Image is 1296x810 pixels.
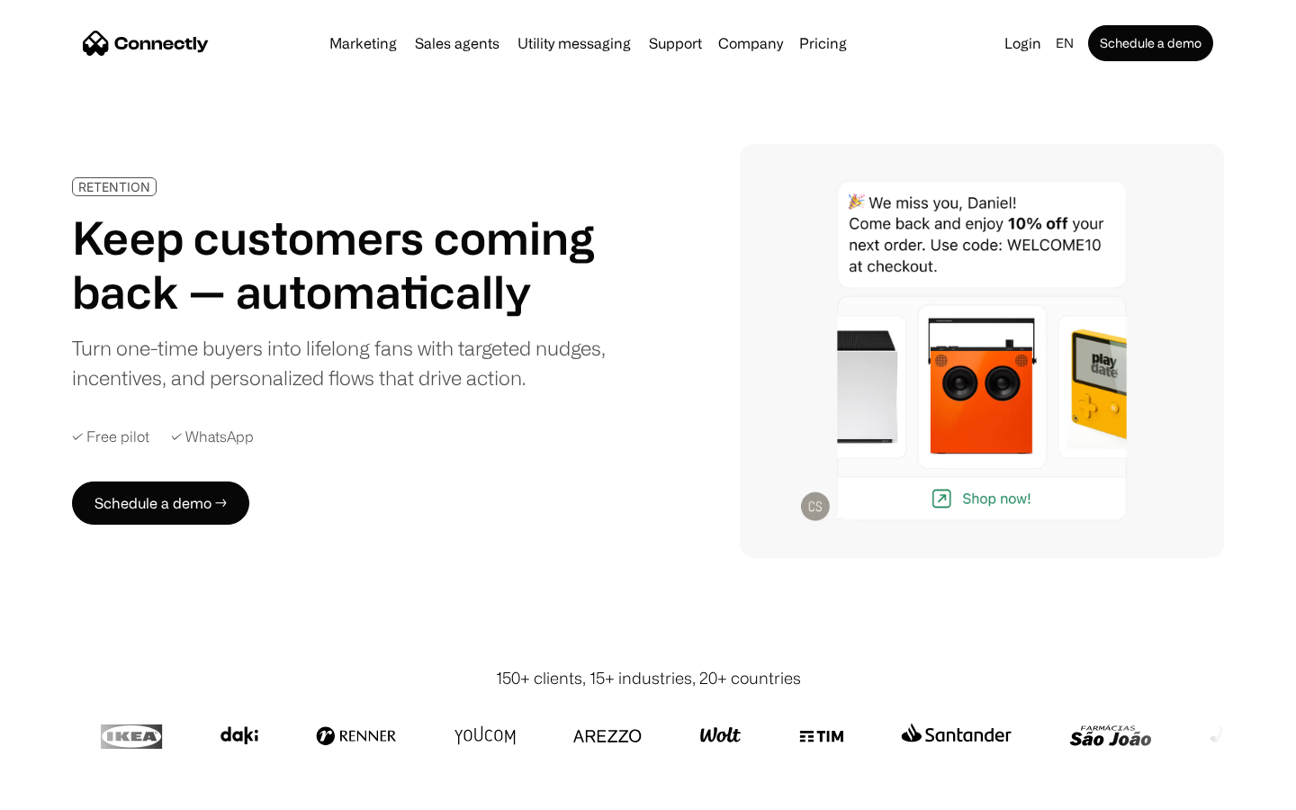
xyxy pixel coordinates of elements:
[408,36,507,50] a: Sales agents
[72,428,149,445] div: ✓ Free pilot
[642,36,709,50] a: Support
[36,778,108,804] ul: Language list
[171,428,254,445] div: ✓ WhatsApp
[72,211,619,319] h1: Keep customers coming back — automatically
[1088,25,1213,61] a: Schedule a demo
[72,333,619,392] div: Turn one-time buyers into lifelong fans with targeted nudges, incentives, and personalized flows ...
[792,36,854,50] a: Pricing
[78,180,150,193] div: RETENTION
[997,31,1048,56] a: Login
[718,31,783,56] div: Company
[72,481,249,525] a: Schedule a demo →
[322,36,404,50] a: Marketing
[510,36,638,50] a: Utility messaging
[496,666,801,690] div: 150+ clients, 15+ industries, 20+ countries
[1056,31,1074,56] div: en
[18,777,108,804] aside: Language selected: English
